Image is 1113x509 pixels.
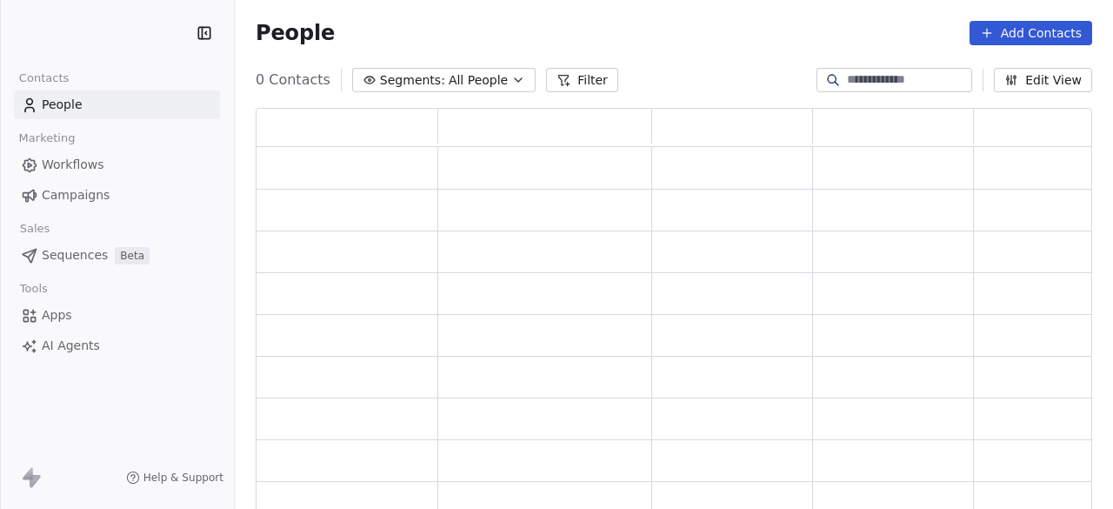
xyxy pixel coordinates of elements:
[42,186,110,204] span: Campaigns
[14,332,220,360] a: AI Agents
[546,68,618,92] button: Filter
[12,276,55,302] span: Tools
[126,471,223,485] a: Help & Support
[115,247,150,265] span: Beta
[42,337,100,355] span: AI Agents
[14,241,220,270] a: SequencesBeta
[970,21,1092,45] button: Add Contacts
[256,20,335,46] span: People
[14,151,220,179] a: Workflows
[42,246,108,265] span: Sequences
[11,125,83,151] span: Marketing
[14,301,220,330] a: Apps
[380,71,445,90] span: Segments:
[11,65,77,91] span: Contacts
[12,216,57,242] span: Sales
[14,181,220,210] a: Campaigns
[143,471,223,485] span: Help & Support
[42,96,83,114] span: People
[42,156,104,174] span: Workflows
[256,70,330,90] span: 0 Contacts
[14,90,220,119] a: People
[449,71,508,90] span: All People
[42,306,72,325] span: Apps
[994,68,1092,92] button: Edit View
